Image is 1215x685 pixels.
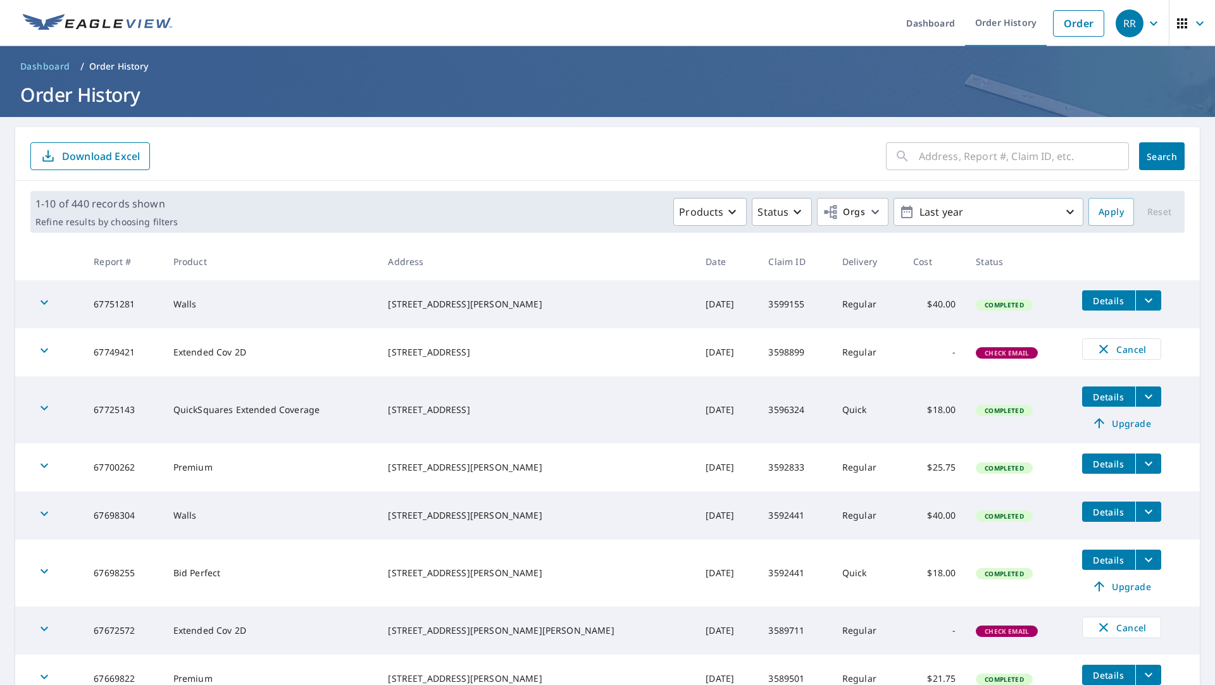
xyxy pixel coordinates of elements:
th: Date [695,243,758,280]
td: 67672572 [84,607,163,655]
div: [STREET_ADDRESS][PERSON_NAME] [388,567,685,579]
button: filesDropdownBtn-67751281 [1135,290,1161,311]
p: Status [757,204,788,219]
td: [DATE] [695,491,758,540]
td: Extended Cov 2D [163,607,378,655]
td: Premium [163,443,378,491]
div: [STREET_ADDRESS][PERSON_NAME] [388,461,685,474]
button: detailsBtn-67698255 [1082,550,1135,570]
span: Completed [977,464,1031,472]
td: [DATE] [695,280,758,328]
span: Details [1090,295,1128,307]
span: Orgs [823,204,865,220]
td: $18.00 [903,540,966,607]
span: Check Email [977,627,1037,636]
span: Cancel [1095,620,1148,635]
td: 3596324 [758,376,832,443]
div: [STREET_ADDRESS] [388,346,685,359]
button: detailsBtn-67751281 [1082,290,1135,311]
button: Products [673,198,747,226]
span: Upgrade [1090,416,1154,431]
th: Address [378,243,695,280]
div: [STREET_ADDRESS][PERSON_NAME][PERSON_NAME] [388,624,685,637]
img: EV Logo [23,14,172,33]
td: $40.00 [903,491,966,540]
button: filesDropdownBtn-67698304 [1135,502,1161,522]
th: Status [966,243,1071,280]
a: Dashboard [15,56,75,77]
td: 3589711 [758,607,832,655]
td: Quick [832,540,903,607]
td: 3592441 [758,491,832,540]
td: Extended Cov 2D [163,328,378,376]
input: Address, Report #, Claim ID, etc. [919,139,1129,174]
button: filesDropdownBtn-67700262 [1135,454,1161,474]
p: Download Excel [62,149,140,163]
span: Details [1090,669,1128,681]
td: $25.75 [903,443,966,491]
td: [DATE] [695,607,758,655]
td: Regular [832,443,903,491]
button: Download Excel [30,142,150,170]
span: Completed [977,569,1031,578]
td: 3592441 [758,540,832,607]
button: Apply [1088,198,1134,226]
td: 3592833 [758,443,832,491]
span: Completed [977,406,1031,415]
h1: Order History [15,82,1200,108]
td: Regular [832,491,903,540]
span: Apply [1099,204,1124,220]
th: Product [163,243,378,280]
span: Completed [977,512,1031,521]
li: / [80,59,84,74]
div: [STREET_ADDRESS][PERSON_NAME] [388,298,685,311]
span: Dashboard [20,60,70,73]
td: Regular [832,328,903,376]
td: Regular [832,607,903,655]
button: detailsBtn-67725143 [1082,386,1135,407]
td: 67698255 [84,540,163,607]
td: $18.00 [903,376,966,443]
td: Bid Perfect [163,540,378,607]
td: 67700262 [84,443,163,491]
span: Details [1090,554,1128,566]
a: Upgrade [1082,576,1161,596]
div: RR [1116,9,1143,37]
a: Order [1053,10,1104,37]
button: Orgs [817,198,888,226]
span: Upgrade [1090,579,1154,594]
td: Walls [163,491,378,540]
td: 3598899 [758,328,832,376]
button: filesDropdownBtn-67725143 [1135,386,1161,407]
td: $40.00 [903,280,966,328]
td: [DATE] [695,328,758,376]
span: Completed [977,675,1031,684]
div: [STREET_ADDRESS] [388,404,685,416]
p: Last year [914,201,1062,223]
td: Quick [832,376,903,443]
span: Check Email [977,349,1037,357]
td: 67725143 [84,376,163,443]
p: Products [679,204,723,219]
button: Last year [894,198,1083,226]
th: Report # [84,243,163,280]
td: QuickSquares Extended Coverage [163,376,378,443]
span: Completed [977,300,1031,309]
td: [DATE] [695,376,758,443]
button: detailsBtn-67669822 [1082,665,1135,685]
span: Details [1090,458,1128,470]
p: Order History [89,60,149,73]
span: Search [1149,151,1174,163]
div: [STREET_ADDRESS][PERSON_NAME] [388,509,685,522]
span: Details [1090,506,1128,518]
p: Refine results by choosing filters [35,216,178,228]
button: Cancel [1082,617,1161,638]
span: Details [1090,391,1128,403]
button: filesDropdownBtn-67669822 [1135,665,1161,685]
td: - [903,607,966,655]
button: detailsBtn-67698304 [1082,502,1135,522]
td: 67698304 [84,491,163,540]
th: Claim ID [758,243,832,280]
button: filesDropdownBtn-67698255 [1135,550,1161,570]
td: [DATE] [695,540,758,607]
